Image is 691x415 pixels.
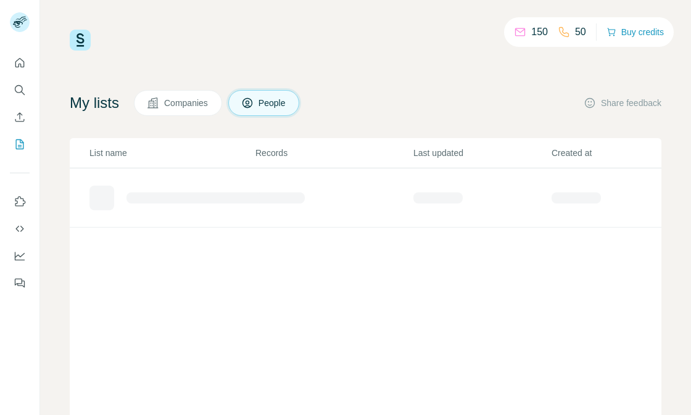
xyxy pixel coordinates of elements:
p: Last updated [413,147,550,159]
button: My lists [10,133,30,155]
p: 150 [531,25,548,39]
button: Buy credits [606,23,664,41]
p: List name [89,147,254,159]
h4: My lists [70,93,119,113]
button: Quick start [10,52,30,74]
button: Enrich CSV [10,106,30,128]
span: Companies [164,97,209,109]
span: People [259,97,287,109]
button: Dashboard [10,245,30,267]
img: Surfe Logo [70,30,91,51]
button: Search [10,79,30,101]
p: 50 [575,25,586,39]
button: Use Surfe on LinkedIn [10,191,30,213]
p: Records [255,147,412,159]
button: Feedback [10,272,30,294]
p: Created at [552,147,689,159]
button: Use Surfe API [10,218,30,240]
button: Share feedback [584,97,661,109]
